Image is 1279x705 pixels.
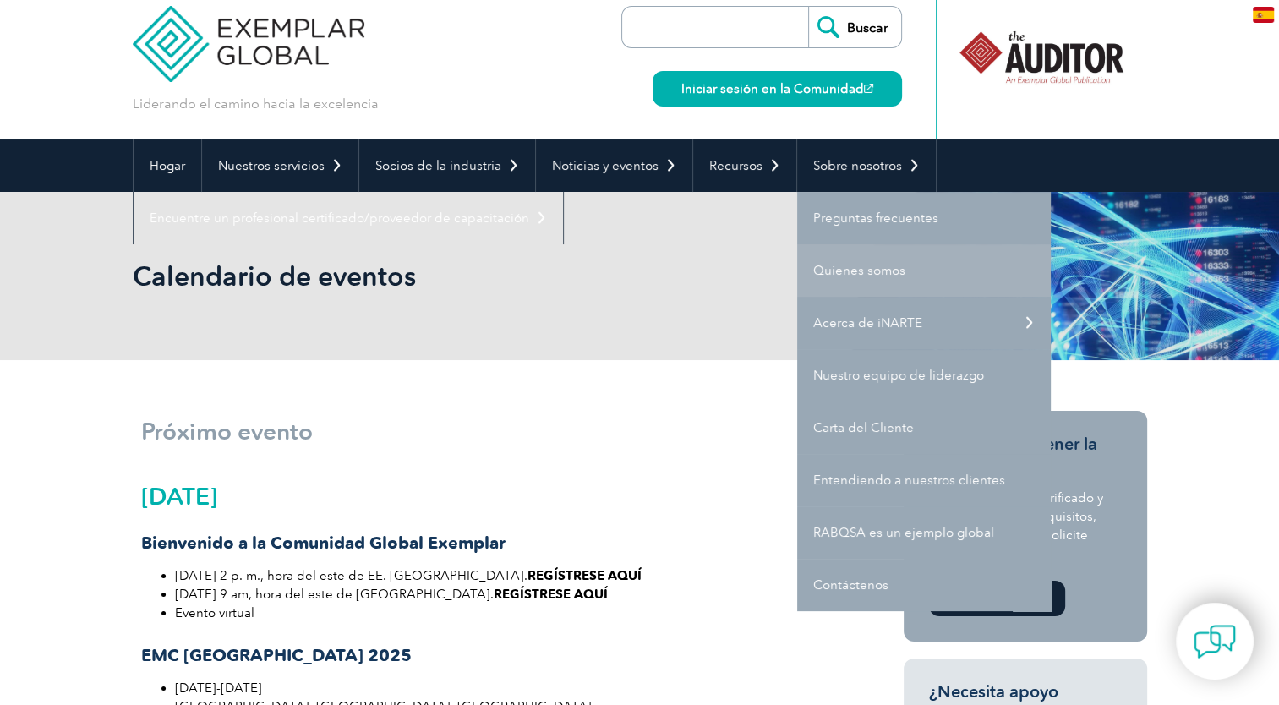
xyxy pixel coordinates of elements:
a: Entendiendo a nuestros clientes [797,454,1051,506]
font: [DATE]-[DATE] [175,680,262,696]
font: Hogar [150,158,185,173]
a: Contáctenos [797,559,1051,611]
a: Nuestros servicios [202,139,358,192]
a: REGÍSTRESE AQUÍ [494,587,608,602]
font: Sobre nosotros [813,158,902,173]
font: Bienvenido a la Comunidad Global Exemplar [141,533,506,553]
a: Carta del Cliente [797,402,1051,454]
a: Iniciar sesión en la Comunidad [653,71,902,107]
a: Acerca de iNARTE [797,297,1051,349]
a: Nuestro equipo de liderazgo [797,349,1051,402]
font: Contáctenos [813,577,888,593]
input: Buscar [808,7,901,47]
font: Socios de la industria [375,158,501,173]
a: Sobre nosotros [797,139,936,192]
a: Noticias y eventos [536,139,692,192]
font: Recursos [709,158,762,173]
font: Acerca de iNARTE [813,315,922,331]
font: Nuestro equipo de liderazgo [813,368,984,383]
font: Encuentre un profesional certificado/proveedor de capacitación [150,210,529,226]
font: Próximo evento [141,417,313,445]
font: Evento virtual [175,605,254,620]
font: Noticias y eventos [552,158,659,173]
font: RABQSA es un ejemplo global [813,525,994,540]
a: Recursos [693,139,796,192]
font: Entendiendo a nuestros clientes [813,473,1005,488]
img: contact-chat.png [1194,620,1236,663]
font: Nuestros servicios [218,158,325,173]
a: REGÍSTRESE AQUÍ [527,568,642,583]
font: [DATE] [141,482,217,511]
a: Quienes somos [797,244,1051,297]
a: Hogar [134,139,201,192]
font: Iniciar sesión en la Comunidad [681,81,864,96]
img: open_square.png [864,84,873,93]
font: Liderando el camino hacia la excelencia [133,96,379,112]
font: [DATE] 9 am, hora del este de [GEOGRAPHIC_DATA]. [175,587,494,602]
font: Quienes somos [813,263,905,278]
a: RABQSA es un ejemplo global [797,506,1051,559]
font: Calendario de eventos [133,260,416,292]
font: Preguntas frecuentes [813,210,938,226]
a: Preguntas frecuentes [797,192,1051,244]
font: Carta del Cliente [813,420,914,435]
a: Socios de la industria [359,139,535,192]
a: Encuentre un profesional certificado/proveedor de capacitación [134,192,563,244]
font: [DATE] 2 p. m., hora del este de EE. [GEOGRAPHIC_DATA]. [175,568,527,583]
img: es [1253,7,1274,23]
font: EMC [GEOGRAPHIC_DATA] 2025 [141,645,412,665]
